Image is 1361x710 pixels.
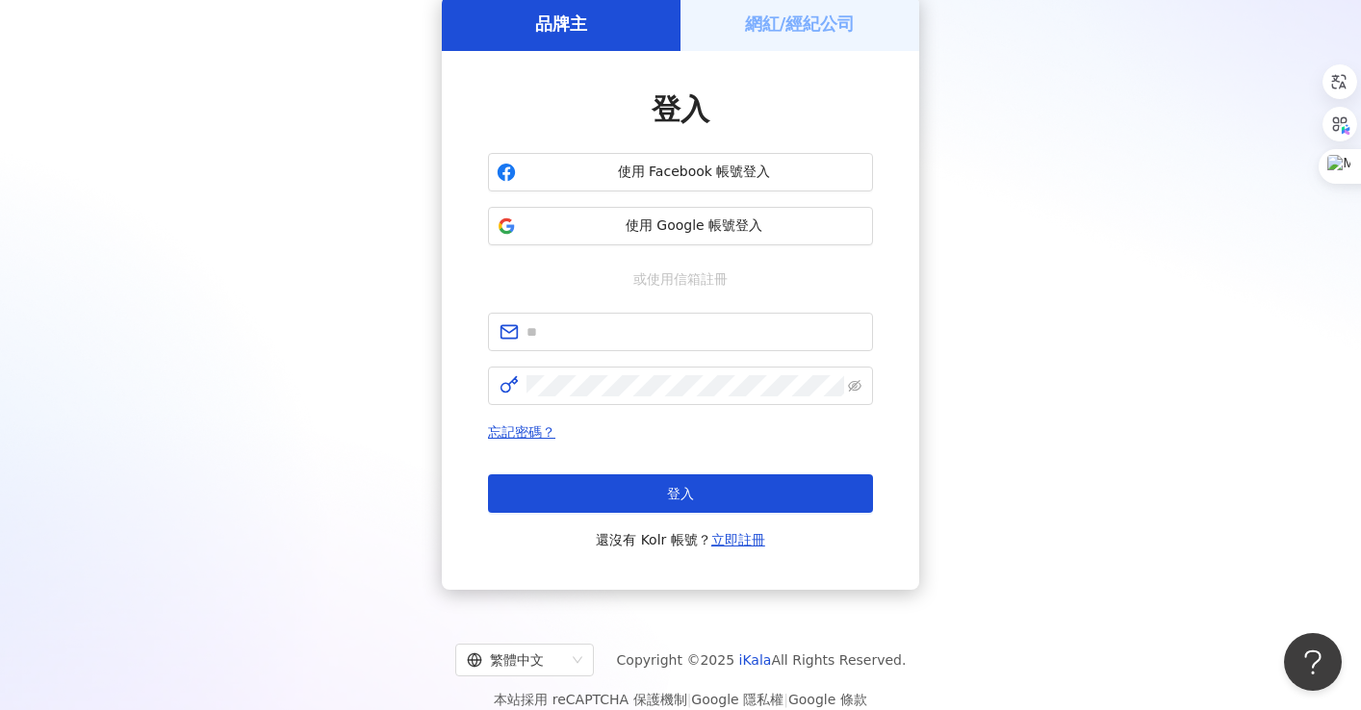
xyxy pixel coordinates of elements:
span: | [783,692,788,707]
a: 立即註冊 [711,532,765,547]
span: 或使用信箱註冊 [620,268,741,290]
button: 使用 Google 帳號登入 [488,207,873,245]
iframe: Help Scout Beacon - Open [1284,633,1342,691]
button: 登入 [488,474,873,513]
span: | [687,692,692,707]
span: 使用 Google 帳號登入 [524,216,864,236]
div: 繁體中文 [467,645,565,675]
span: 登入 [652,92,709,126]
span: 使用 Facebook 帳號登入 [524,163,864,182]
span: 還沒有 Kolr 帳號？ [596,528,765,551]
a: 忘記密碼？ [488,424,555,440]
a: Google 隱私權 [691,692,783,707]
span: Copyright © 2025 All Rights Reserved. [617,648,907,672]
h5: 網紅/經紀公司 [745,12,856,36]
h5: 品牌主 [535,12,587,36]
a: Google 條款 [788,692,867,707]
span: 登入 [667,486,694,501]
a: iKala [739,652,772,668]
span: eye-invisible [848,379,861,393]
button: 使用 Facebook 帳號登入 [488,153,873,191]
